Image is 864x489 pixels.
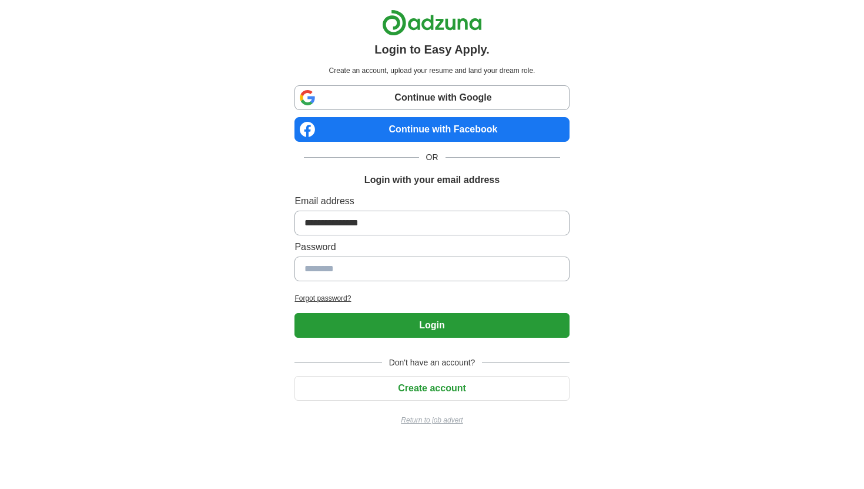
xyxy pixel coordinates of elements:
[294,117,569,142] a: Continue with Facebook
[382,9,482,36] img: Adzuna logo
[294,376,569,401] button: Create account
[297,65,567,76] p: Create an account, upload your resume and land your dream role.
[419,151,446,164] span: OR
[294,383,569,393] a: Create account
[382,357,483,369] span: Don't have an account?
[364,173,500,187] h1: Login with your email address
[294,194,569,208] label: Email address
[294,240,569,254] label: Password
[294,415,569,425] a: Return to job advert
[294,85,569,110] a: Continue with Google
[294,313,569,338] button: Login
[294,293,569,304] a: Forgot password?
[374,41,490,58] h1: Login to Easy Apply.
